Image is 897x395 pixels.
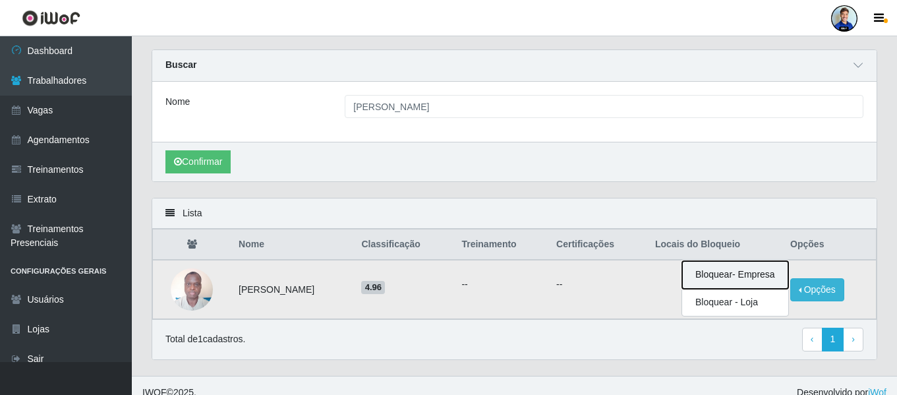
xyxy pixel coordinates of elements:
button: Bloquear - Loja [682,289,788,316]
ul: -- [461,278,540,291]
p: -- [556,278,639,291]
img: CoreUI Logo [22,10,80,26]
p: Total de 1 cadastros. [165,332,245,346]
th: Treinamento [453,229,548,260]
button: Opções [790,278,844,301]
img: 1758462118158.jpeg [171,261,213,318]
a: Next [843,328,863,351]
span: 4.96 [361,281,385,294]
th: Classificação [353,229,453,260]
span: › [852,334,855,344]
a: 1 [822,328,844,351]
button: Confirmar [165,150,231,173]
th: Nome [231,229,353,260]
th: Locais do Bloqueio [647,229,782,260]
label: Nome [165,95,190,109]
span: ‹ [811,334,814,344]
a: Previous [802,328,823,351]
strong: Buscar [165,59,196,70]
td: [PERSON_NAME] [231,260,353,319]
th: Opções [782,229,876,260]
input: Digite o Nome... [345,95,863,118]
nav: pagination [802,328,863,351]
button: Bloquear - Empresa [682,261,788,289]
div: Lista [152,198,877,229]
th: Certificações [548,229,647,260]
